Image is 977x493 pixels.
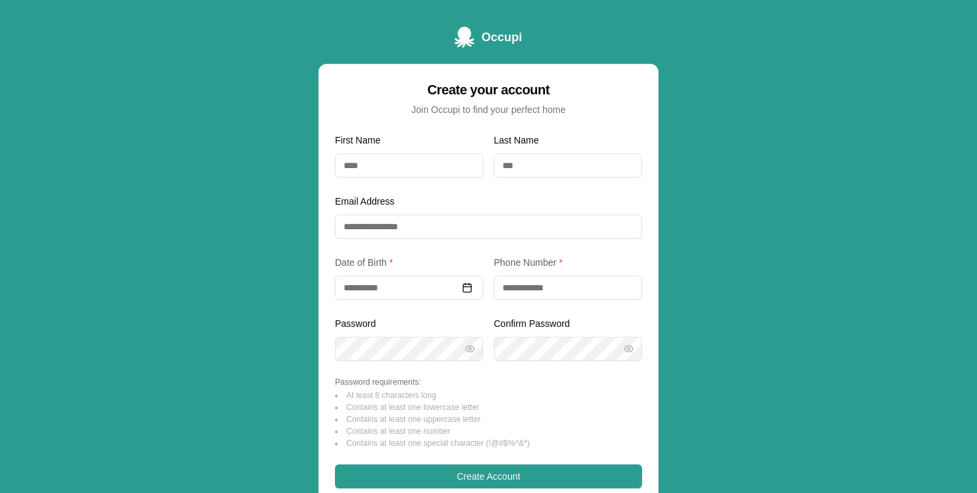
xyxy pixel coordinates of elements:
label: Confirm Password [494,318,570,329]
li: Contains at least one number [335,426,642,437]
div: Create your account [335,80,642,99]
label: Last Name [494,135,539,146]
a: Occupi [455,27,522,48]
label: Date of Birth [335,257,393,268]
label: Phone Number [494,257,563,268]
button: Create Account [335,464,642,488]
label: First Name [335,135,380,146]
span: Occupi [481,28,522,47]
li: Contains at least one uppercase letter [335,414,642,425]
li: At least 8 characters long [335,390,642,401]
label: Email Address [335,196,394,207]
li: Contains at least one lowercase letter [335,402,642,413]
div: Join Occupi to find your perfect home [335,103,642,116]
li: Contains at least one special character (!@#$%^&*) [335,438,642,448]
label: Password [335,318,376,329]
p: Password requirements: [335,377,642,387]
